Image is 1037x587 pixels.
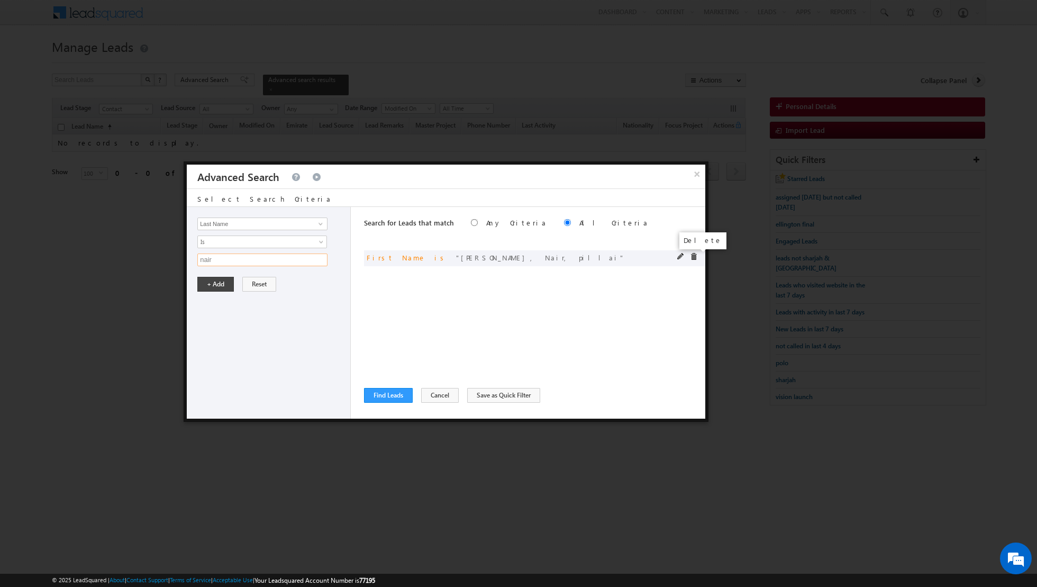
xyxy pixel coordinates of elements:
[110,576,125,583] a: About
[359,576,375,584] span: 77195
[467,388,540,403] button: Save as Quick Filter
[52,575,375,585] span: © 2025 LeadSquared | | | | |
[434,253,448,262] span: is
[197,194,332,203] span: Select Search Criteria
[55,56,178,69] div: Chat with us now
[126,576,168,583] a: Contact Support
[170,576,211,583] a: Terms of Service
[364,218,454,227] span: Search for Leads that match
[174,5,199,31] div: Minimize live chat window
[367,253,426,262] span: First Name
[18,56,44,69] img: d_60004797649_company_0_60004797649
[456,253,625,262] span: [PERSON_NAME], Nair, pillai
[254,576,375,584] span: Your Leadsquared Account Number is
[313,219,326,229] a: Show All Items
[14,98,193,318] textarea: Type your message and hit 'Enter'
[213,576,253,583] a: Acceptable Use
[198,237,313,247] span: Is
[197,236,327,248] a: Is
[197,277,234,292] button: + Add
[197,218,328,230] input: Type to Search
[486,218,547,227] label: Any Criteria
[689,165,706,183] button: ×
[144,326,192,340] em: Start Chat
[364,388,413,403] button: Find Leads
[679,232,726,249] div: Delete
[197,165,279,188] h3: Advanced Search
[579,218,649,227] label: All Criteria
[242,277,276,292] button: Reset
[421,388,459,403] button: Cancel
